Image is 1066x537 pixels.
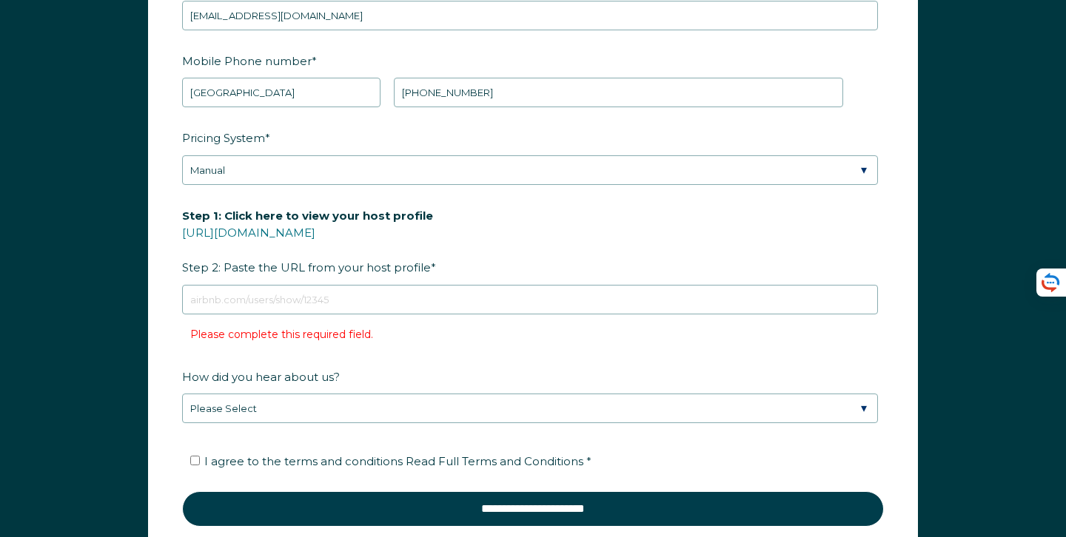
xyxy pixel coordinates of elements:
[403,454,586,468] a: Read Full Terms and Conditions
[182,226,315,240] a: [URL][DOMAIN_NAME]
[182,50,312,72] span: Mobile Phone number
[406,454,583,468] span: Read Full Terms and Conditions
[182,285,878,314] input: airbnb.com/users/show/12345
[190,456,200,465] input: I agree to the terms and conditions Read Full Terms and Conditions *
[182,126,265,149] span: Pricing System
[182,204,433,279] span: Step 2: Paste the URL from your host profile
[182,365,340,388] span: How did you hear about us?
[204,454,591,468] span: I agree to the terms and conditions
[190,328,373,341] label: Please complete this required field.
[182,204,433,227] span: Step 1: Click here to view your host profile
